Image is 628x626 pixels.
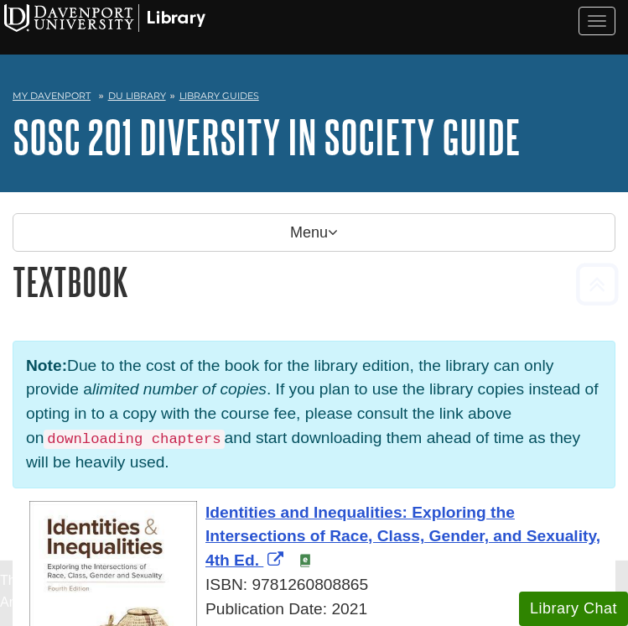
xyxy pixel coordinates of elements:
a: Back to Top [570,273,624,295]
img: e-Book [298,554,312,567]
code: downloading chapters [44,430,224,449]
a: My Davenport [13,89,91,103]
a: SOSC 201 Diversity in Society Guide [13,111,521,163]
p: Due to the cost of the book for the library edition, the library can only provide a . If you plan... [13,341,615,488]
a: Library Guides [179,90,259,102]
div: ISBN: 9781260808865 [29,573,615,597]
img: Davenport University Logo [4,4,205,32]
a: DU Library [108,90,166,102]
button: Library Chat [519,592,628,626]
p: Menu [13,213,615,252]
a: Link opens in new window [205,503,600,570]
strong: Note: [26,357,67,374]
h1: Textbook [13,260,615,303]
em: limited number of copies [92,380,267,398]
div: Publication Date: 2021 [29,597,615,622]
span: Identities and Inequalities: Exploring the Intersections of Race, Class, Gender, and Sexuality, 4... [205,503,600,570]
